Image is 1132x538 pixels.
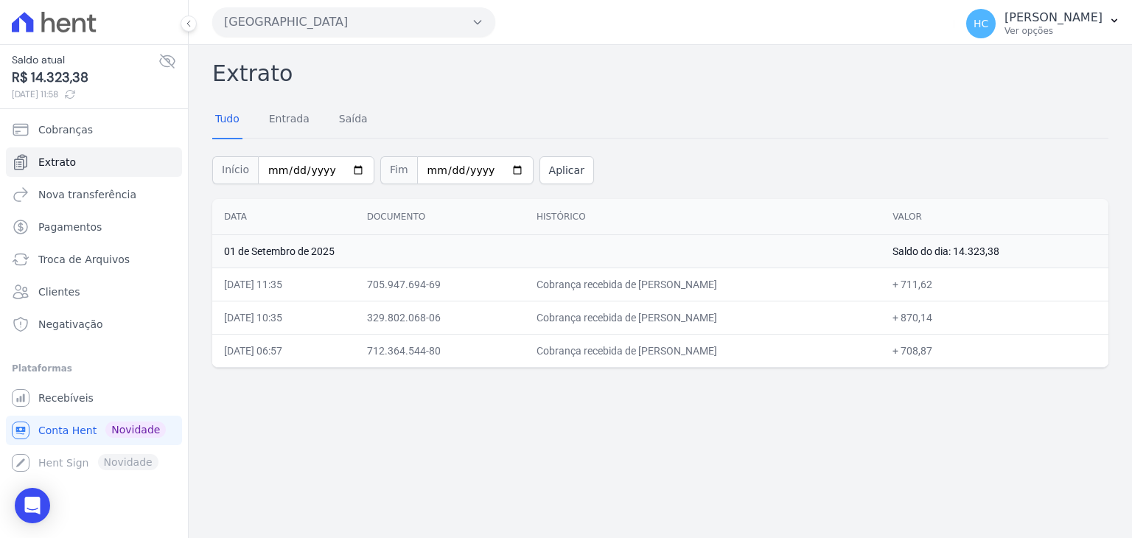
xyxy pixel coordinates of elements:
span: Clientes [38,284,80,299]
h2: Extrato [212,57,1108,90]
span: Conta Hent [38,423,97,438]
span: R$ 14.323,38 [12,68,158,88]
span: Cobranças [38,122,93,137]
td: Cobrança recebida de [PERSON_NAME] [525,334,881,367]
th: Documento [355,199,525,235]
a: Extrato [6,147,182,177]
a: Saída [336,101,371,139]
span: Recebíveis [38,391,94,405]
a: Recebíveis [6,383,182,413]
td: + 708,87 [881,334,1108,367]
span: Troca de Arquivos [38,252,130,267]
span: Início [212,156,258,184]
td: 705.947.694-69 [355,268,525,301]
td: 329.802.068-06 [355,301,525,334]
span: Novidade [105,422,166,438]
a: Conta Hent Novidade [6,416,182,445]
a: Entrada [266,101,312,139]
th: Valor [881,199,1108,235]
span: Extrato [38,155,76,170]
th: Data [212,199,355,235]
span: Saldo atual [12,52,158,68]
a: Tudo [212,101,242,139]
td: [DATE] 10:35 [212,301,355,334]
td: + 870,14 [881,301,1108,334]
a: Clientes [6,277,182,307]
p: [PERSON_NAME] [1005,10,1103,25]
span: HC [974,18,988,29]
td: + 711,62 [881,268,1108,301]
div: Open Intercom Messenger [15,488,50,523]
button: Aplicar [539,156,594,184]
span: Nova transferência [38,187,136,202]
button: [GEOGRAPHIC_DATA] [212,7,495,37]
span: Negativação [38,317,103,332]
p: Ver opções [1005,25,1103,37]
a: Troca de Arquivos [6,245,182,274]
td: Cobrança recebida de [PERSON_NAME] [525,268,881,301]
span: Pagamentos [38,220,102,234]
td: Saldo do dia: 14.323,38 [881,234,1108,268]
a: Pagamentos [6,212,182,242]
span: Fim [380,156,417,184]
td: [DATE] 06:57 [212,334,355,367]
td: 01 de Setembro de 2025 [212,234,881,268]
a: Negativação [6,310,182,339]
th: Histórico [525,199,881,235]
nav: Sidebar [12,115,176,478]
a: Nova transferência [6,180,182,209]
div: Plataformas [12,360,176,377]
td: [DATE] 11:35 [212,268,355,301]
td: Cobrança recebida de [PERSON_NAME] [525,301,881,334]
span: [DATE] 11:58 [12,88,158,101]
a: Cobranças [6,115,182,144]
td: 712.364.544-80 [355,334,525,367]
button: HC [PERSON_NAME] Ver opções [954,3,1132,44]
